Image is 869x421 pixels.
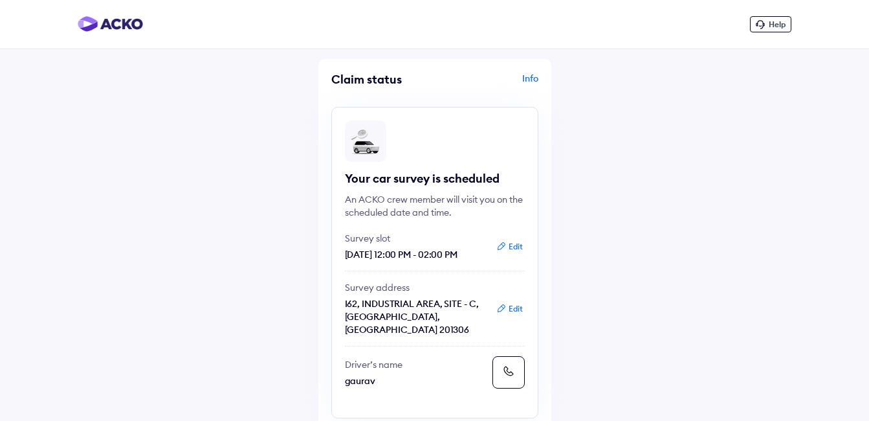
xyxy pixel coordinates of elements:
[345,193,525,219] div: An ACKO crew member will visit you on the scheduled date and time.
[345,248,487,261] p: [DATE] 12:00 PM - 02:00 PM
[331,72,432,87] div: Claim status
[78,16,143,32] img: horizontal-gradient.png
[769,19,786,29] span: Help
[345,232,487,245] p: Survey slot
[492,302,527,315] button: Edit
[345,297,487,336] p: I62, INDUSTRIAL AREA, SITE - C, [GEOGRAPHIC_DATA], [GEOGRAPHIC_DATA] 201306
[345,358,487,371] p: Driver’s name
[345,374,487,387] p: gaurav
[492,240,527,253] button: Edit
[345,281,487,294] p: Survey address
[438,72,538,97] div: Info
[345,171,525,187] div: Your car survey is scheduled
